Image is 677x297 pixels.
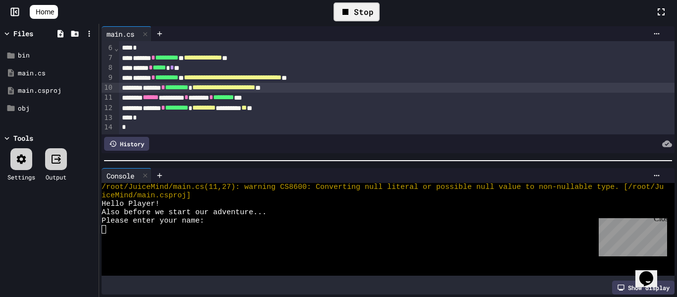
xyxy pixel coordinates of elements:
div: 10 [102,83,114,93]
div: Show display [612,281,675,295]
div: 12 [102,103,114,113]
a: Home [30,5,58,19]
div: 6 [102,43,114,53]
span: Hello Player! [102,200,160,208]
span: iceMind/main.csproj] [102,191,191,200]
span: Please enter your name: [102,217,204,225]
div: bin [18,51,95,60]
div: main.cs [18,68,95,78]
div: Output [46,173,66,181]
span: Also before we start our adventure... [102,208,267,217]
div: Tools [13,133,33,143]
div: 13 [102,113,114,123]
span: Fold line [114,44,119,52]
div: History [104,137,149,151]
div: Settings [7,173,35,181]
div: main.cs [102,26,152,41]
div: Files [13,28,33,39]
div: Chat with us now!Close [4,4,68,63]
div: 7 [102,53,114,63]
div: Console [102,171,139,181]
div: Stop [334,2,380,21]
div: 14 [102,122,114,132]
div: 11 [102,93,114,103]
div: 8 [102,63,114,73]
div: obj [18,104,95,114]
span: Home [36,7,54,17]
div: Console [102,168,152,183]
iframe: chat widget [595,214,667,256]
div: 9 [102,73,114,83]
span: /root/JuiceMind/main.cs(11,27): warning CS8600: Converting null literal or possible null value to... [102,183,664,191]
div: main.cs [102,29,139,39]
div: main.csproj [18,86,95,96]
iframe: chat widget [635,257,667,287]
